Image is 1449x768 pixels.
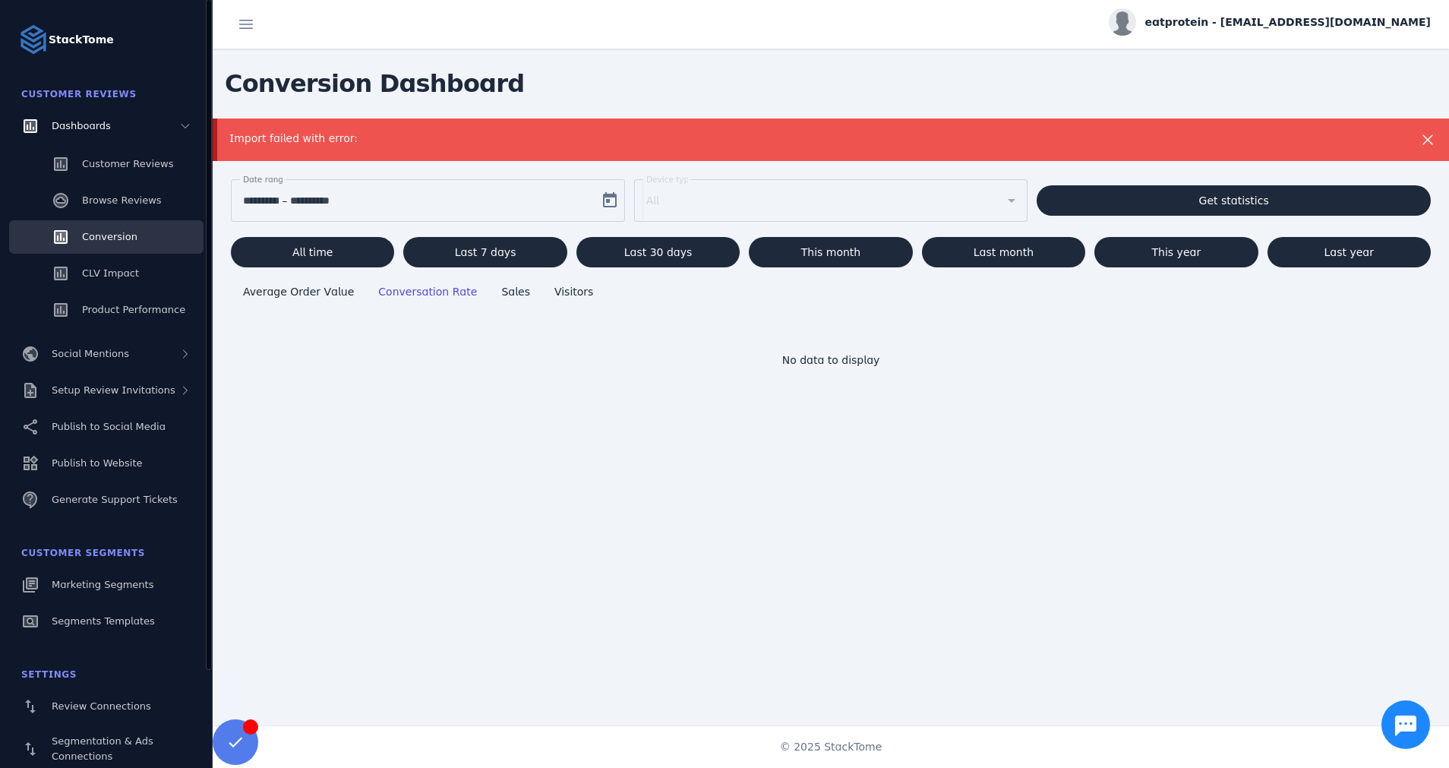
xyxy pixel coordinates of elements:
[9,605,204,638] a: Segments Templates
[1109,8,1136,36] img: profile.jpg
[82,304,185,315] span: Product Performance
[52,579,153,590] span: Marketing Segments
[9,257,204,290] a: CLV Impact
[82,194,162,206] span: Browse Reviews
[9,690,204,723] a: Review Connections
[82,267,139,279] span: CLV Impact
[9,184,204,217] a: Browse Reviews
[52,421,166,432] span: Publish to Social Media
[9,410,204,444] a: Publish to Social Media
[21,89,137,100] span: Customer Reviews
[52,494,178,505] span: Generate Support Tickets
[1094,237,1258,267] button: This year
[49,32,114,48] strong: StackTome
[974,247,1034,258] span: Last month
[52,348,129,359] span: Social Mentions
[403,237,567,267] button: Last 7 days
[378,286,477,298] span: Conversation Rate
[243,286,354,298] span: Average Order Value
[922,237,1085,267] button: Last month
[1267,237,1431,267] button: Last year
[801,247,861,258] span: This month
[9,293,204,327] a: Product Performance
[52,120,111,131] span: Dashboards
[9,147,204,181] a: Customer Reviews
[1037,185,1431,216] button: Get statistics
[1145,14,1431,30] span: eatprotein - [EMAIL_ADDRESS][DOMAIN_NAME]
[646,175,694,184] mat-label: Device type
[82,158,173,169] span: Customer Reviews
[21,669,77,680] span: Settings
[282,191,287,210] span: –
[231,237,394,267] button: All time
[229,131,1316,147] div: Import failed with error:
[243,175,288,184] mat-label: Date range
[52,615,155,627] span: Segments Templates
[213,59,536,108] span: Conversion Dashboard
[595,185,625,216] button: Open calendar
[9,568,204,602] a: Marketing Segments
[18,24,49,55] img: Logo image
[1324,247,1374,258] span: Last year
[52,700,151,712] span: Review Connections
[576,237,740,267] button: Last 30 days
[52,457,142,469] span: Publish to Website
[292,247,333,258] span: All time
[1109,8,1431,36] button: eatprotein - [EMAIL_ADDRESS][DOMAIN_NAME]
[782,354,880,366] span: No data to display
[455,247,516,258] span: Last 7 days
[501,286,530,298] span: Sales
[1199,195,1269,206] span: Get statistics
[9,220,204,254] a: Conversion
[749,237,912,267] button: This month
[52,384,175,396] span: Setup Review Invitations
[52,735,153,762] span: Segmentation & Ads Connections
[780,739,882,755] span: © 2025 StackTome
[624,247,693,258] span: Last 30 days
[9,447,204,480] a: Publish to Website
[82,231,137,242] span: Conversion
[9,483,204,517] a: Generate Support Tickets
[21,548,145,558] span: Customer Segments
[554,286,593,298] span: Visitors
[1152,247,1201,258] span: This year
